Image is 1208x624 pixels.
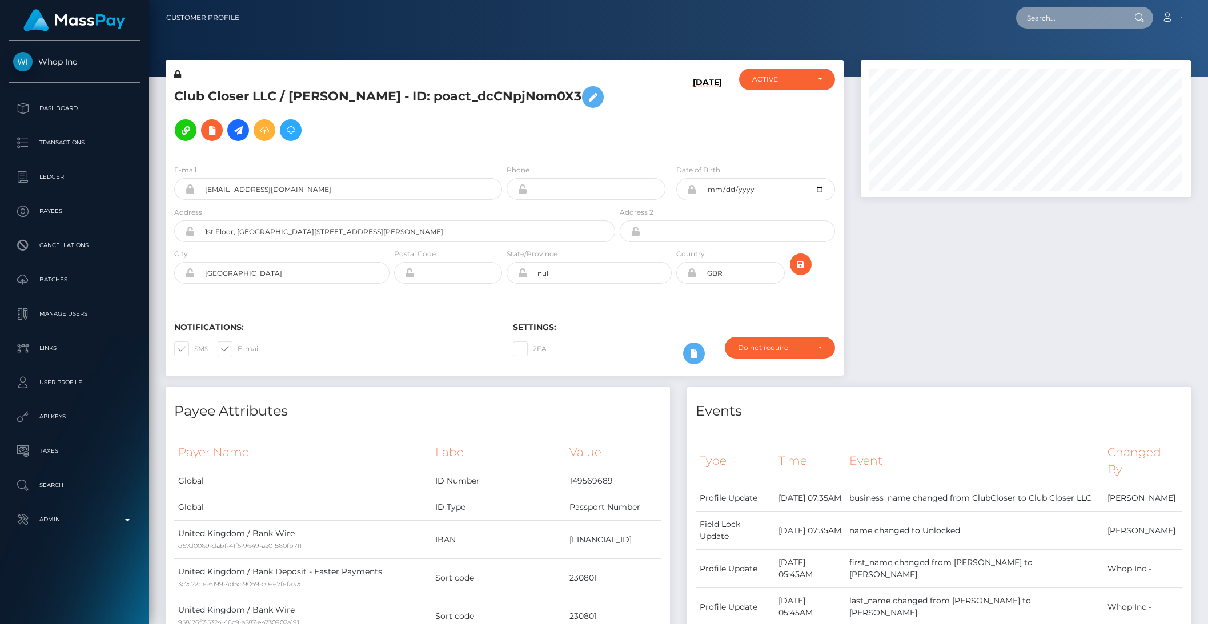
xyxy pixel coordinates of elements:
[13,134,135,151] p: Transactions
[13,408,135,425] p: API Keys
[23,9,125,31] img: MassPay Logo
[13,203,135,220] p: Payees
[13,100,135,117] p: Dashboard
[9,231,140,260] a: Cancellations
[9,334,140,363] a: Links
[1103,550,1182,588] td: Whop Inc -
[565,494,661,521] td: Passport Number
[431,437,565,468] th: Label
[696,550,775,588] td: Profile Update
[676,165,720,175] label: Date of Birth
[738,343,808,352] div: Do not require
[174,207,202,218] label: Address
[693,78,722,151] h6: [DATE]
[431,494,565,521] td: ID Type
[9,471,140,500] a: Search
[178,542,302,550] small: d57d0069-dabf-41f5-9649-aa01860fb711
[507,249,557,259] label: State/Province
[13,168,135,186] p: Ledger
[431,559,565,597] td: Sort code
[696,485,775,512] td: Profile Update
[696,401,1183,421] h4: Events
[1103,437,1182,485] th: Changed By
[174,494,431,521] td: Global
[166,6,239,30] a: Customer Profile
[9,300,140,328] a: Manage Users
[394,249,436,259] label: Postal Code
[696,512,775,550] td: Field Lock Update
[9,265,140,294] a: Batches
[9,128,140,157] a: Transactions
[513,323,834,332] h6: Settings:
[13,511,135,528] p: Admin
[620,207,653,218] label: Address 2
[9,197,140,226] a: Payees
[565,468,661,494] td: 149569689
[13,340,135,357] p: Links
[9,437,140,465] a: Taxes
[774,485,845,512] td: [DATE] 07:35AM
[845,437,1103,485] th: Event
[174,559,431,597] td: United Kingdom / Bank Deposit - Faster Payments
[9,368,140,397] a: User Profile
[513,341,547,356] label: 2FA
[9,94,140,123] a: Dashboard
[9,57,140,67] span: Whop Inc
[13,374,135,391] p: User Profile
[227,119,249,141] a: Initiate Payout
[13,442,135,460] p: Taxes
[725,337,834,359] button: Do not require
[174,341,208,356] label: SMS
[845,550,1103,588] td: first_name changed from [PERSON_NAME] to [PERSON_NAME]
[752,75,809,84] div: ACTIVE
[174,80,609,147] h5: Club Closer LLC / [PERSON_NAME] - ID: poact_dcCNpjNom0X3
[565,559,661,597] td: 230801
[1103,512,1182,550] td: [PERSON_NAME]
[9,505,140,534] a: Admin
[1016,7,1123,29] input: Search...
[774,550,845,588] td: [DATE] 05:45AM
[174,249,188,259] label: City
[174,468,431,494] td: Global
[565,437,661,468] th: Value
[507,165,529,175] label: Phone
[696,437,775,485] th: Type
[774,437,845,485] th: Time
[431,468,565,494] td: ID Number
[676,249,705,259] label: Country
[218,341,260,356] label: E-mail
[9,402,140,431] a: API Keys
[845,485,1103,512] td: business_name changed from ClubCloser to Club Closer LLC
[845,512,1103,550] td: name changed to Unlocked
[1103,485,1182,512] td: [PERSON_NAME]
[739,69,835,90] button: ACTIVE
[174,165,196,175] label: E-mail
[178,580,302,588] small: 3c7c22be-6199-4d5c-9069-c0ee7fefa37c
[13,52,33,71] img: Whop Inc
[174,437,431,468] th: Payer Name
[174,521,431,559] td: United Kingdom / Bank Wire
[774,512,845,550] td: [DATE] 07:35AM
[9,163,140,191] a: Ledger
[174,401,661,421] h4: Payee Attributes
[13,271,135,288] p: Batches
[13,237,135,254] p: Cancellations
[174,323,496,332] h6: Notifications:
[431,521,565,559] td: IBAN
[13,477,135,494] p: Search
[565,521,661,559] td: [FINANCIAL_ID]
[13,305,135,323] p: Manage Users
